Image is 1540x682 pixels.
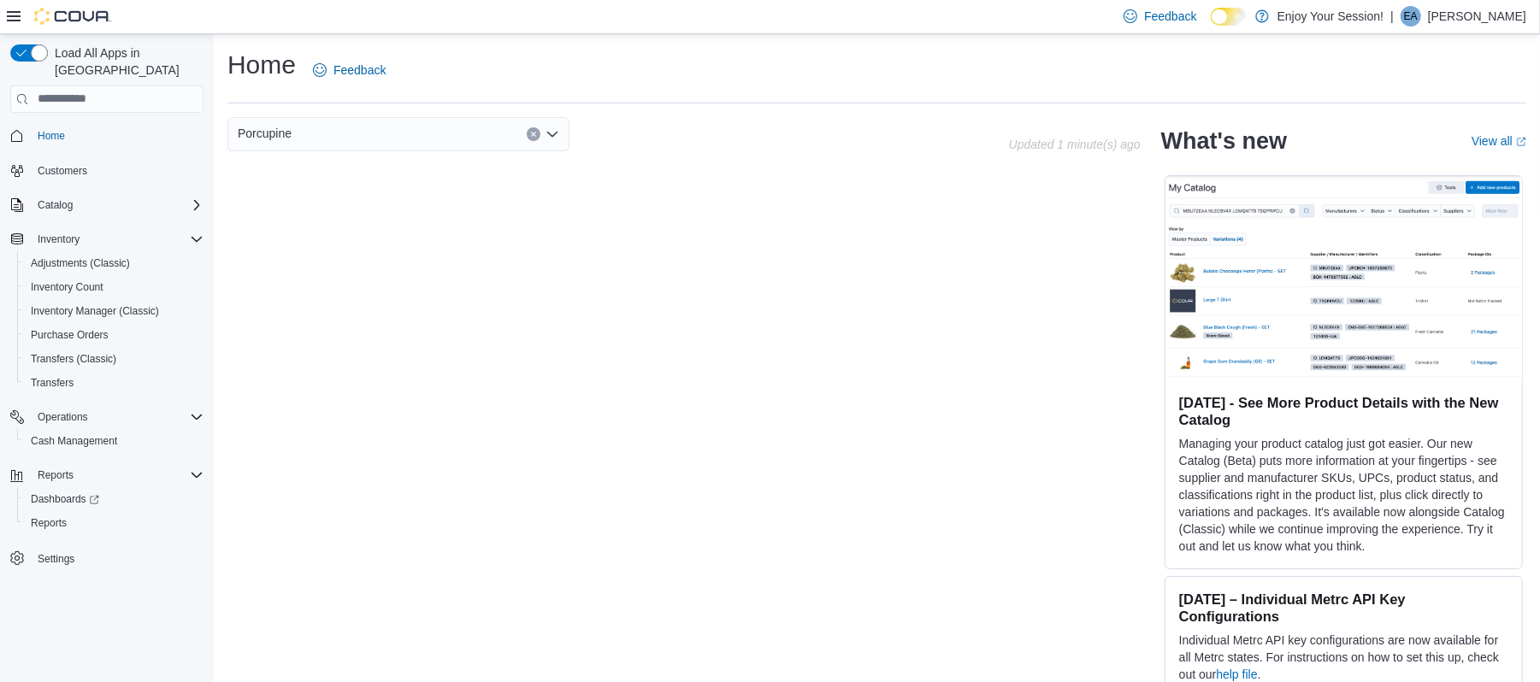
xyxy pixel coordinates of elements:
a: Purchase Orders [24,325,115,345]
span: Adjustments (Classic) [31,256,130,270]
button: Purchase Orders [17,323,210,347]
span: Inventory Manager (Classic) [31,304,159,318]
span: Cash Management [31,434,117,448]
span: Transfers (Classic) [24,349,204,369]
button: Clear input [527,127,540,141]
span: Customers [38,164,87,178]
button: Settings [3,545,210,570]
button: Transfers (Classic) [17,347,210,371]
span: Feedback [1144,8,1196,25]
button: Transfers [17,371,210,395]
span: Porcupine [238,123,292,144]
h2: What's new [1161,127,1287,155]
span: Purchase Orders [31,328,109,342]
p: Enjoy Your Session! [1277,6,1384,26]
span: Operations [38,410,88,424]
span: Dashboards [31,492,99,506]
span: Inventory Count [31,280,103,294]
button: Catalog [31,195,80,215]
a: Home [31,126,72,146]
a: Inventory Manager (Classic) [24,301,166,321]
nav: Complex example [10,116,204,615]
button: Open list of options [546,127,559,141]
button: Adjustments (Classic) [17,251,210,275]
button: Operations [31,407,95,427]
span: Home [38,129,65,143]
button: Cash Management [17,429,210,453]
span: Feedback [333,62,386,79]
span: Inventory Count [24,277,204,297]
span: Adjustments (Classic) [24,253,204,273]
span: Dashboards [24,489,204,509]
a: Transfers [24,373,80,393]
a: help file [1216,667,1257,681]
img: Cova [34,8,111,25]
a: Dashboards [17,487,210,511]
a: Dashboards [24,489,106,509]
p: [PERSON_NAME] [1428,6,1526,26]
span: Transfers [24,373,204,393]
button: Catalog [3,193,210,217]
p: | [1390,6,1394,26]
button: Reports [17,511,210,535]
button: Inventory [3,227,210,251]
span: Load All Apps in [GEOGRAPHIC_DATA] [48,44,204,79]
button: Operations [3,405,210,429]
span: Settings [31,547,204,568]
span: Customers [31,160,204,181]
span: Reports [24,513,204,533]
span: Transfers [31,376,74,390]
a: Transfers (Classic) [24,349,123,369]
span: Inventory [31,229,204,250]
span: Settings [38,552,74,566]
a: Adjustments (Classic) [24,253,137,273]
span: Catalog [31,195,204,215]
span: Reports [31,516,67,530]
span: Inventory Manager (Classic) [24,301,204,321]
span: Operations [31,407,204,427]
a: View allExternal link [1472,134,1526,148]
span: Cash Management [24,431,204,451]
button: Inventory Count [17,275,210,299]
span: EA [1404,6,1418,26]
span: Purchase Orders [24,325,204,345]
a: Reports [24,513,74,533]
button: Customers [3,158,210,183]
button: Inventory Manager (Classic) [17,299,210,323]
span: Reports [31,465,204,485]
a: Inventory Count [24,277,110,297]
button: Reports [3,463,210,487]
div: Elora Allen [1401,6,1421,26]
span: Transfers (Classic) [31,352,116,366]
h3: [DATE] – Individual Metrc API Key Configurations [1179,591,1508,625]
p: Updated 1 minute(s) ago [1009,138,1141,151]
p: Managing your product catalog just got easier. Our new Catalog (Beta) puts more information at yo... [1179,435,1508,555]
span: Reports [38,468,74,482]
a: Cash Management [24,431,124,451]
h3: [DATE] - See More Product Details with the New Catalog [1179,394,1508,428]
a: Feedback [306,53,392,87]
svg: External link [1516,137,1526,147]
input: Dark Mode [1211,8,1247,26]
span: Catalog [38,198,73,212]
span: Inventory [38,232,80,246]
a: Settings [31,549,81,569]
a: Customers [31,161,94,181]
button: Inventory [31,229,86,250]
span: Home [31,125,204,146]
button: Home [3,123,210,148]
h1: Home [227,48,296,82]
button: Reports [31,465,80,485]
